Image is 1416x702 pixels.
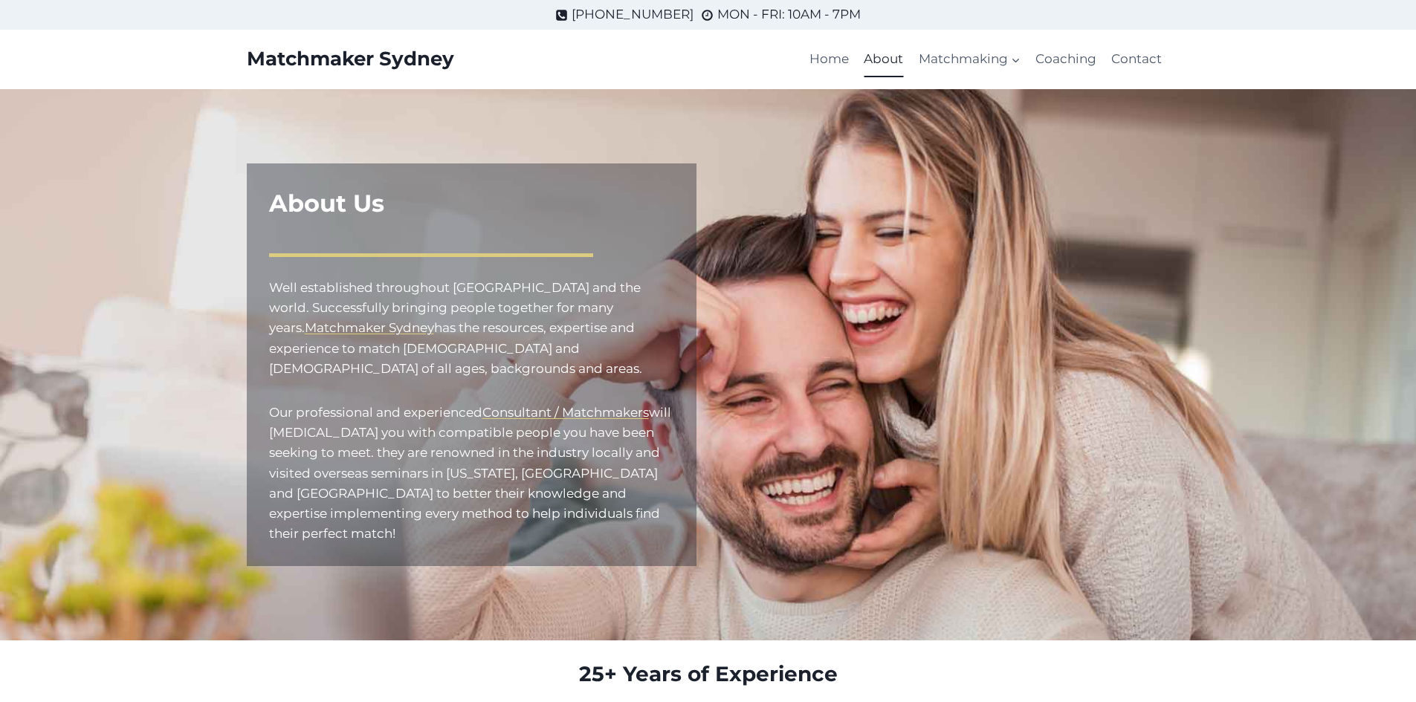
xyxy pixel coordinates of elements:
a: Consultant / Matchmakers [482,405,649,420]
a: Matchmaker Sydney [247,48,454,71]
h2: 25+ Years of Experience [247,658,1170,689]
span: Matchmaking [919,49,1021,69]
mark: Well established throughout [GEOGRAPHIC_DATA] and the world. Successfully bringing people togethe... [269,280,641,335]
a: Matchmaker Sydney [305,320,434,335]
a: About [856,42,911,77]
span: [PHONE_NUMBER] [572,4,694,25]
a: Home [802,42,856,77]
a: Matchmaking [911,42,1027,77]
nav: Primary [802,42,1170,77]
p: Our professional and experienced will [MEDICAL_DATA] you with compatible people you have been see... [269,403,674,544]
a: Coaching [1028,42,1104,77]
h1: About Us [269,186,674,221]
span: MON - FRI: 10AM - 7PM [717,4,861,25]
a: Contact [1104,42,1169,77]
p: has the resources, expertise and experience to match [DEMOGRAPHIC_DATA] and [DEMOGRAPHIC_DATA] of... [269,278,674,379]
a: [PHONE_NUMBER] [555,4,694,25]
